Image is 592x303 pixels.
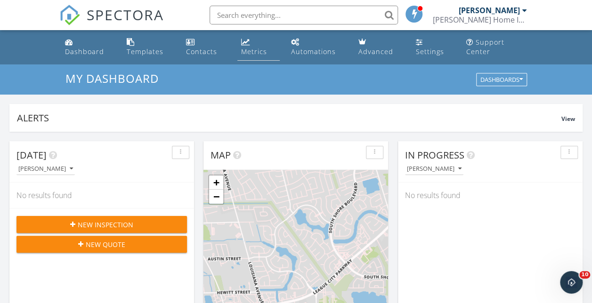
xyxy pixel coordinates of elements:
button: [PERSON_NAME] [16,163,75,175]
button: New Quote [16,236,187,253]
div: Templates [127,47,163,56]
span: 10 [579,271,590,279]
span: My Dashboard [65,71,159,86]
span: In Progress [405,149,464,161]
div: Dashboard [65,47,104,56]
span: SPECTORA [87,5,164,24]
div: [PERSON_NAME] [407,166,462,172]
a: Automations (Basic) [287,34,347,61]
button: New Inspection [16,216,187,233]
a: Settings [412,34,455,61]
div: Support Center [466,38,504,56]
iframe: Intercom live chat [560,271,583,294]
a: Zoom in [209,175,223,190]
div: Contacts [186,47,217,56]
input: Search everything... [210,6,398,24]
span: New Quote [86,239,125,249]
span: [DATE] [16,149,47,161]
a: Metrics [237,34,280,61]
div: [PERSON_NAME] [18,166,73,172]
img: The Best Home Inspection Software - Spectora [59,5,80,25]
button: [PERSON_NAME] [405,163,463,175]
div: Advanced [358,47,393,56]
div: Metrics [241,47,267,56]
div: No results found [9,183,194,208]
div: Automations [291,47,336,56]
div: [PERSON_NAME] [458,6,519,15]
span: Map [211,149,231,161]
a: Templates [123,34,175,61]
div: Anderson Home Inspections [432,15,527,24]
span: New Inspection [78,220,133,230]
a: Contacts [182,34,230,61]
div: Alerts [17,112,561,124]
a: Advanced [355,34,404,61]
a: Support Center [462,34,531,61]
span: View [561,115,575,123]
button: Dashboards [476,73,527,87]
a: Zoom out [209,190,223,204]
a: Dashboard [61,34,115,61]
div: No results found [398,183,583,208]
div: Settings [416,47,444,56]
div: Dashboards [480,77,523,83]
a: SPECTORA [59,13,164,32]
